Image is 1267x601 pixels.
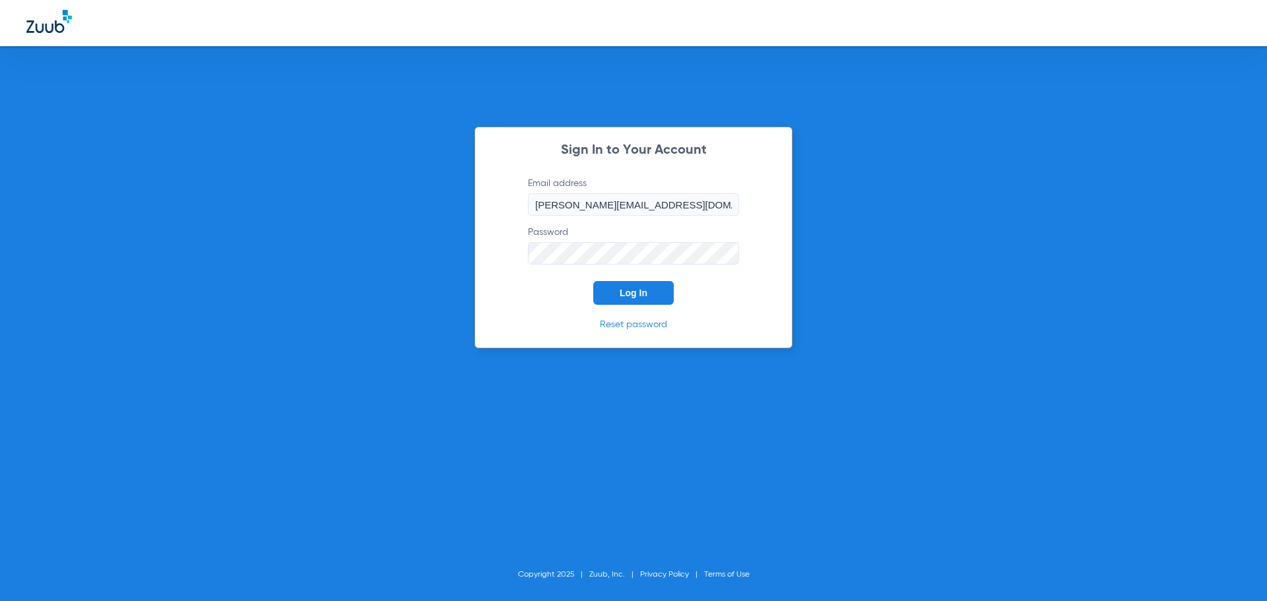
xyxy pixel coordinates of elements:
li: Copyright 2025 [518,568,589,581]
a: Privacy Policy [640,571,689,579]
input: Email address [528,193,739,216]
label: Email address [528,177,739,216]
iframe: Chat Widget [1201,538,1267,601]
label: Password [528,226,739,265]
a: Terms of Use [704,571,750,579]
input: Password [528,242,739,265]
button: Log In [593,281,674,305]
img: Zuub Logo [26,10,72,33]
h2: Sign In to Your Account [508,144,759,157]
a: Reset password [600,320,667,329]
li: Zuub, Inc. [589,568,640,581]
span: Log In [620,288,647,298]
